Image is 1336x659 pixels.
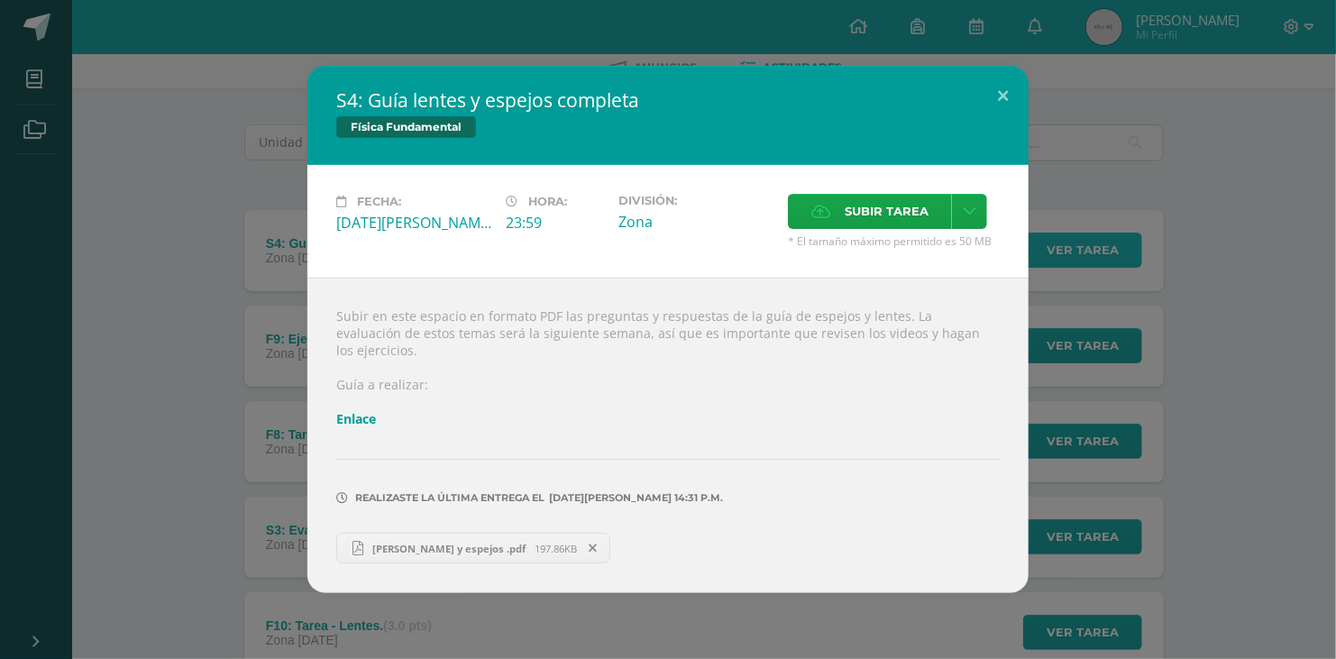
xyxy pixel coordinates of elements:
[579,538,609,558] span: Remover entrega
[506,213,604,233] div: 23:59
[788,233,1000,249] span: * El tamaño máximo permitido es 50 MB
[364,542,535,555] span: [PERSON_NAME] y espejos .pdf
[336,213,491,233] div: [DATE][PERSON_NAME]
[336,87,1000,113] h2: S4: Guía lentes y espejos completa
[977,66,1029,127] button: Close (Esc)
[618,212,773,232] div: Zona
[845,195,929,228] span: Subir tarea
[535,542,578,555] span: 197.86KB
[355,491,544,504] span: Realizaste la última entrega el
[336,410,376,427] a: Enlace
[528,195,567,208] span: Hora:
[307,278,1029,593] div: Subir en este espacio en formato PDF las preguntas y respuestas de la guía de espejos y lentes. L...
[336,533,610,563] a: [PERSON_NAME] y espejos .pdf 197.86KB
[618,194,773,207] label: División:
[336,116,476,138] span: Física Fundamental
[357,195,401,208] span: Fecha:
